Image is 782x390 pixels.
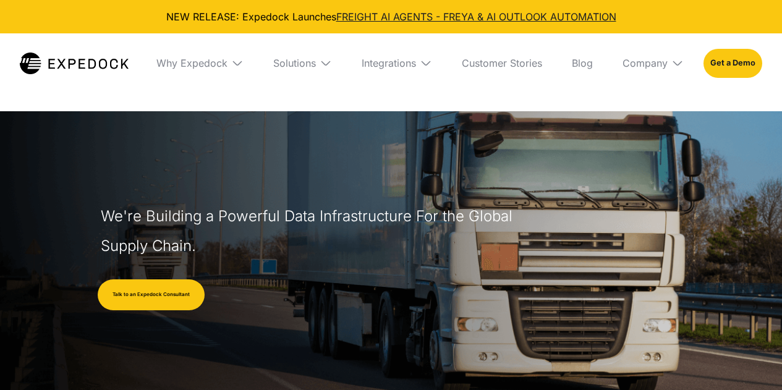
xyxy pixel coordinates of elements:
[10,10,772,23] div: NEW RELEASE: Expedock Launches
[98,279,205,310] a: Talk to an Expedock Consultant
[273,57,316,69] div: Solutions
[101,201,519,261] h1: We're Building a Powerful Data Infrastructure For the Global Supply Chain.
[452,33,552,93] a: Customer Stories
[562,33,603,93] a: Blog
[623,57,668,69] div: Company
[362,57,416,69] div: Integrations
[156,57,227,69] div: Why Expedock
[336,11,616,23] a: FREIGHT AI AGENTS - FREYA & AI OUTLOOK AUTOMATION
[703,49,762,77] a: Get a Demo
